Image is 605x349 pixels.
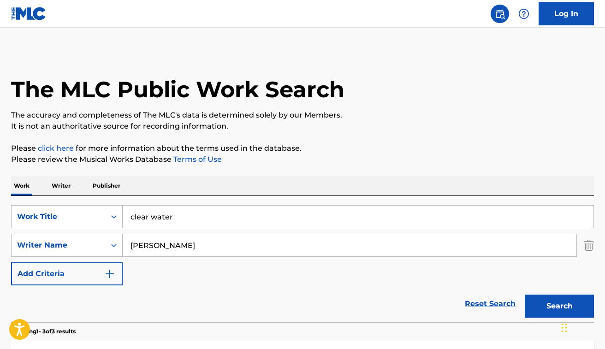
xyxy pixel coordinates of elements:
[525,295,594,318] button: Search
[11,154,594,165] p: Please review the Musical Works Database
[11,205,594,322] form: Search Form
[11,327,76,336] p: Showing 1 - 3 of 3 results
[17,240,100,251] div: Writer Name
[11,76,344,103] h1: The MLC Public Work Search
[559,305,605,349] iframe: Chat Widget
[90,176,123,195] p: Publisher
[494,8,505,19] img: search
[584,234,594,257] img: Delete Criterion
[49,176,73,195] p: Writer
[539,2,594,25] a: Log In
[491,5,509,23] a: Public Search
[11,121,594,132] p: It is not an authoritative source for recording information.
[518,8,529,19] img: help
[172,155,222,164] a: Terms of Use
[515,5,533,23] div: Help
[460,294,520,314] a: Reset Search
[11,176,32,195] p: Work
[104,268,115,279] img: 9d2ae6d4665cec9f34b9.svg
[38,144,74,153] a: click here
[11,143,594,154] p: Please for more information about the terms used in the database.
[11,110,594,121] p: The accuracy and completeness of The MLC's data is determined solely by our Members.
[11,262,123,285] button: Add Criteria
[562,314,567,342] div: Drag
[11,7,47,20] img: MLC Logo
[17,211,100,222] div: Work Title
